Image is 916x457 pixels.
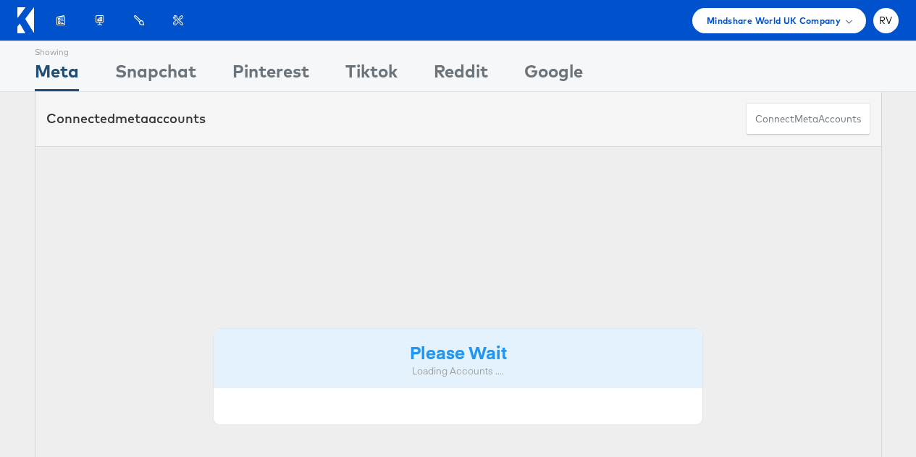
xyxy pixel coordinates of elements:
span: RV [879,16,893,25]
div: Pinterest [232,59,309,91]
span: meta [794,112,818,126]
span: Mindshare World UK Company [707,13,841,28]
div: Google [524,59,583,91]
div: Loading Accounts .... [224,364,692,378]
div: Showing [35,41,79,59]
div: Connected accounts [46,109,206,128]
div: Reddit [434,59,488,91]
strong: Please Wait [410,340,507,364]
div: Meta [35,59,79,91]
button: ConnectmetaAccounts [746,103,870,135]
span: meta [115,110,148,127]
div: Snapchat [115,59,196,91]
div: Tiktok [345,59,398,91]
